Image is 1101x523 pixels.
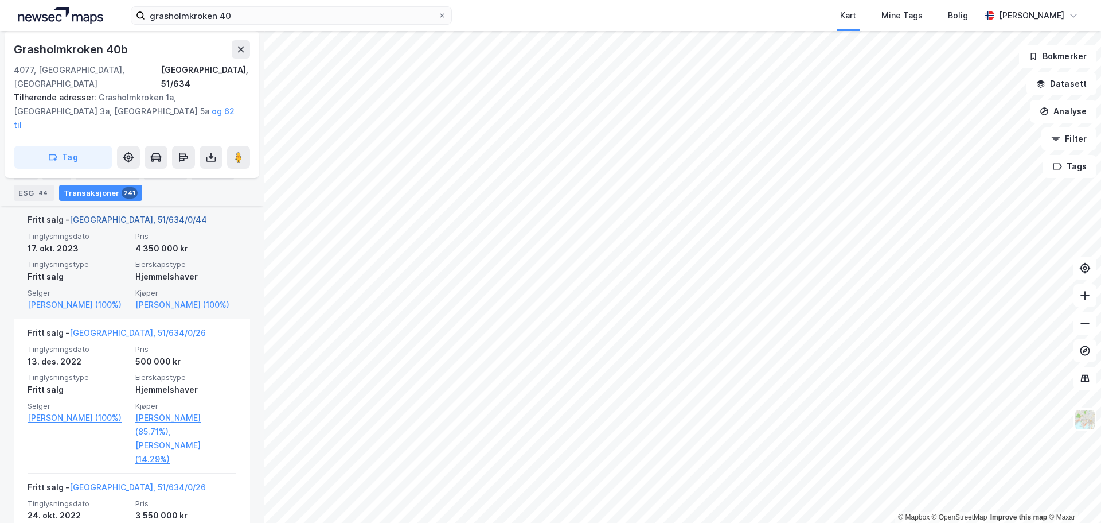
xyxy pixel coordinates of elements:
input: Søk på adresse, matrikkel, gårdeiere, leietakere eller personer [145,7,438,24]
a: [PERSON_NAME] (100%) [135,298,236,312]
div: 3 550 000 kr [135,509,236,522]
a: [GEOGRAPHIC_DATA], 51/634/0/44 [69,215,207,224]
span: Tinglysningsdato [28,499,128,509]
span: Tinglysningsdato [28,344,128,354]
div: 17. okt. 2023 [28,242,128,255]
div: Transaksjoner [59,185,142,201]
div: [GEOGRAPHIC_DATA], 51/634 [161,63,250,91]
button: Tags [1043,155,1096,178]
div: Kart [840,9,856,22]
button: Tag [14,146,112,169]
a: Mapbox [898,513,930,521]
div: Hjemmelshaver [135,270,236,284]
div: Bolig [948,9,968,22]
span: Eierskapstype [135,259,236,269]
div: Mine Tags [881,9,923,22]
img: logo.a4113a55bc3d86da70a041830d287a7e.svg [18,7,103,24]
div: [PERSON_NAME] [999,9,1064,22]
span: Tinglysningstype [28,373,128,382]
span: Selger [28,401,128,411]
div: Grasholmkroken 40b [14,40,130,59]
a: [GEOGRAPHIC_DATA], 51/634/0/26 [69,482,206,492]
span: Selger [28,288,128,298]
div: Hjemmelshaver [135,383,236,397]
span: Kjøper [135,288,236,298]
div: 500 000 kr [135,355,236,369]
a: OpenStreetMap [932,513,987,521]
button: Datasett [1026,72,1096,95]
div: Fritt salg [28,383,128,397]
span: Tilhørende adresser: [14,92,99,102]
div: Fritt salg [28,270,128,284]
div: Grasholmkroken 1a, [GEOGRAPHIC_DATA] 3a, [GEOGRAPHIC_DATA] 5a [14,91,241,132]
span: Tinglysningsdato [28,231,128,241]
span: Pris [135,499,236,509]
a: Improve this map [990,513,1047,521]
button: Analyse [1030,100,1096,123]
div: 241 [122,187,138,199]
div: Kontrollprogram for chat [1044,468,1101,523]
span: Tinglysningstype [28,259,128,269]
div: 4077, [GEOGRAPHIC_DATA], [GEOGRAPHIC_DATA] [14,63,161,91]
div: 4 350 000 kr [135,242,236,255]
button: Filter [1041,127,1096,150]
div: 24. okt. 2022 [28,509,128,522]
img: Z [1074,409,1096,431]
a: [PERSON_NAME] (85.71%), [135,411,236,439]
button: Bokmerker [1019,45,1096,68]
iframe: Chat Widget [1044,468,1101,523]
div: Fritt salg - [28,326,206,344]
div: 13. des. 2022 [28,355,128,369]
a: [PERSON_NAME] (100%) [28,411,128,425]
div: 44 [36,187,50,199]
span: Eierskapstype [135,373,236,382]
div: Fritt salg - [28,213,207,231]
a: [GEOGRAPHIC_DATA], 51/634/0/26 [69,328,206,338]
span: Kjøper [135,401,236,411]
span: Pris [135,231,236,241]
div: Fritt salg - [28,481,206,499]
span: Pris [135,344,236,354]
div: ESG [14,185,54,201]
a: [PERSON_NAME] (14.29%) [135,439,236,466]
a: [PERSON_NAME] (100%) [28,298,128,312]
